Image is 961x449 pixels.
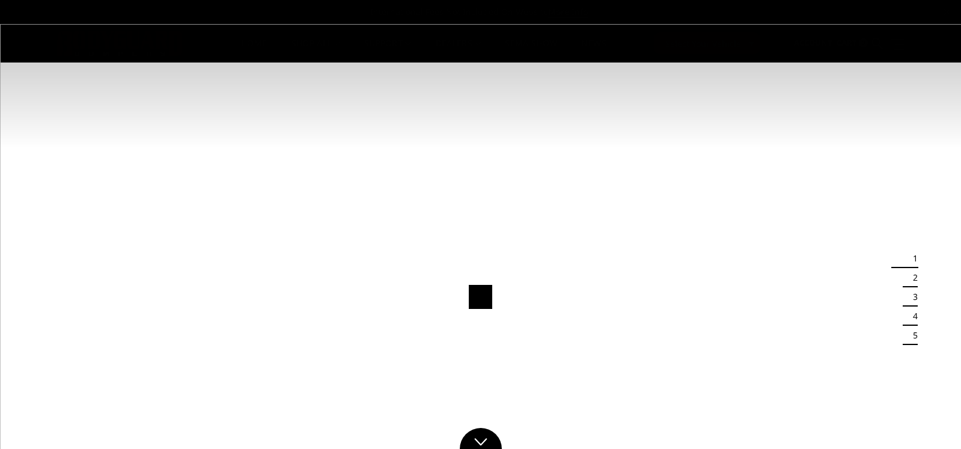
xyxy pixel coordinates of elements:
button: 5 of 5 [906,326,918,345]
a: Support [364,39,412,63]
span: Cart [837,37,857,48]
button: Select Your Vehicle [654,32,760,54]
button: 4 of 5 [906,307,918,326]
a: Home [241,39,267,63]
button: 1 of 5 [906,249,918,268]
a: Cart 0 [837,27,868,60]
a: Account [794,27,832,60]
a: News [581,39,606,63]
a: Click to Down [460,428,502,449]
button: 2 of 5 [906,268,918,287]
span: 0 [859,38,868,47]
a: shop all [291,39,340,63]
span: Select Your Vehicle [665,37,741,50]
a: SEMA Show [505,39,557,63]
a: More Info [548,6,588,18]
span: Account [794,37,832,48]
img: BODYGUARD BUMPERS [57,31,183,55]
a: Dealers [436,39,481,63]
span: ▾ [749,37,754,49]
button: 3 of 5 [906,287,918,307]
